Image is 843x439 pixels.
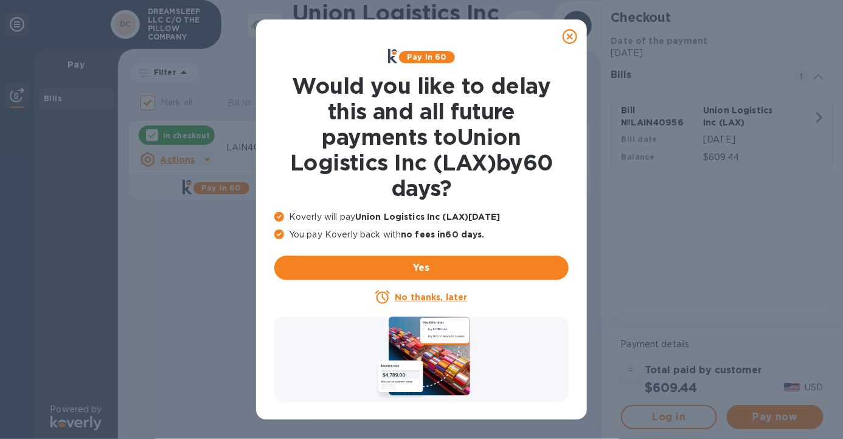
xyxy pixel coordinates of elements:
[274,228,569,241] p: You pay Koverly back with
[401,230,484,239] b: no fees in 60 days .
[274,256,569,280] button: Yes
[407,52,446,61] b: Pay in 60
[355,212,500,222] b: Union Logistics Inc (LAX) [DATE]
[284,261,559,275] span: Yes
[274,73,569,201] h1: Would you like to delay this and all future payments to Union Logistics Inc (LAX) by 60 days ?
[274,211,569,223] p: Koverly will pay
[395,292,467,302] u: No thanks, later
